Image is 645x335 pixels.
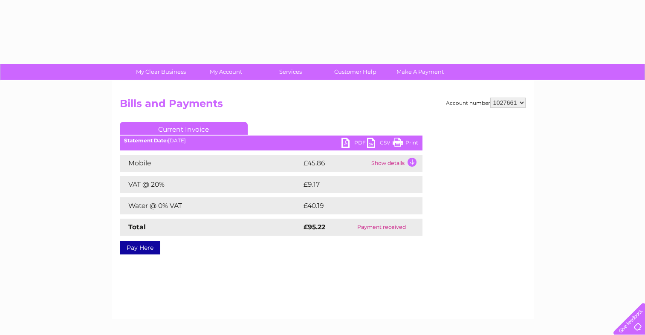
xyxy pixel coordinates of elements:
[369,155,422,172] td: Show details
[301,155,369,172] td: £45.86
[301,176,402,193] td: £9.17
[126,64,196,80] a: My Clear Business
[120,155,301,172] td: Mobile
[301,197,405,214] td: £40.19
[120,98,526,114] h2: Bills and Payments
[255,64,326,80] a: Services
[446,98,526,108] div: Account number
[393,138,418,150] a: Print
[191,64,261,80] a: My Account
[128,223,146,231] strong: Total
[341,219,422,236] td: Payment received
[320,64,390,80] a: Customer Help
[120,122,248,135] a: Current Invoice
[120,197,301,214] td: Water @ 0% VAT
[120,138,422,144] div: [DATE]
[120,241,160,254] a: Pay Here
[385,64,455,80] a: Make A Payment
[341,138,367,150] a: PDF
[304,223,325,231] strong: £95.22
[124,137,168,144] b: Statement Date:
[120,176,301,193] td: VAT @ 20%
[367,138,393,150] a: CSV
